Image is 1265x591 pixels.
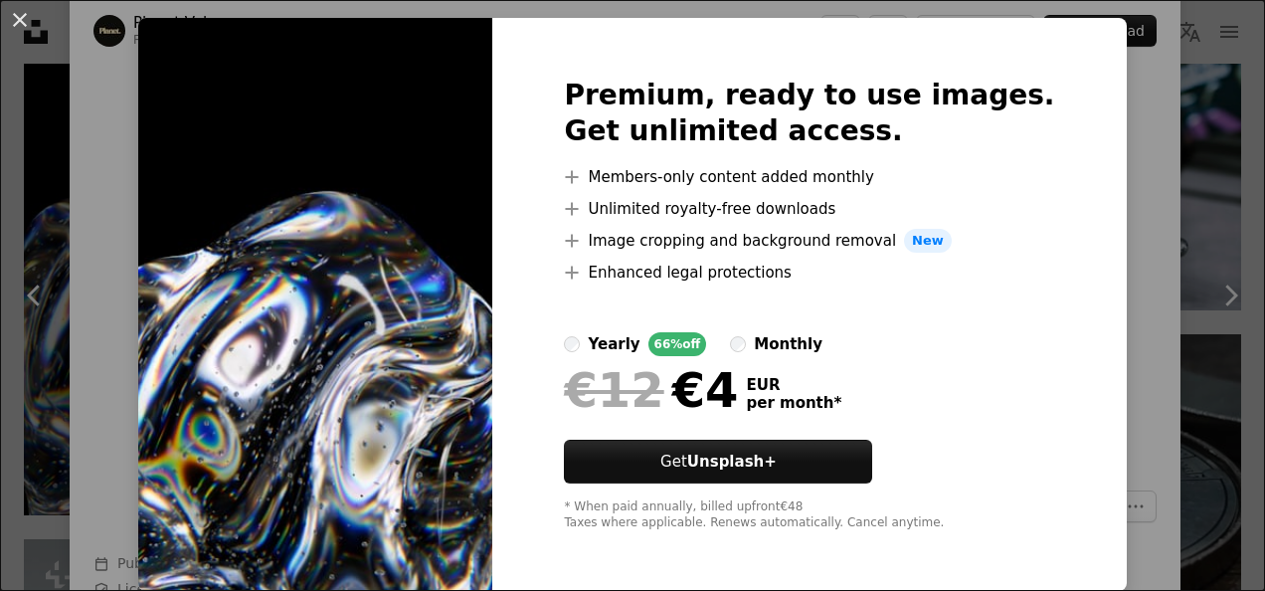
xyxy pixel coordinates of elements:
[564,165,1054,189] li: Members-only content added monthly
[564,364,663,416] span: €12
[564,336,580,352] input: yearly66%off
[588,332,639,356] div: yearly
[746,376,841,394] span: EUR
[564,440,872,484] button: GetUnsplash+
[564,197,1054,221] li: Unlimited royalty-free downloads
[648,332,707,356] div: 66% off
[564,364,738,416] div: €4
[138,18,492,591] img: premium_photo-1675817278510-016473c9c594
[564,78,1054,149] h2: Premium, ready to use images. Get unlimited access.
[746,394,841,412] span: per month *
[687,453,777,471] strong: Unsplash+
[730,336,746,352] input: monthly
[904,229,952,253] span: New
[564,499,1054,531] div: * When paid annually, billed upfront €48 Taxes where applicable. Renews automatically. Cancel any...
[564,229,1054,253] li: Image cropping and background removal
[754,332,822,356] div: monthly
[564,261,1054,285] li: Enhanced legal protections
